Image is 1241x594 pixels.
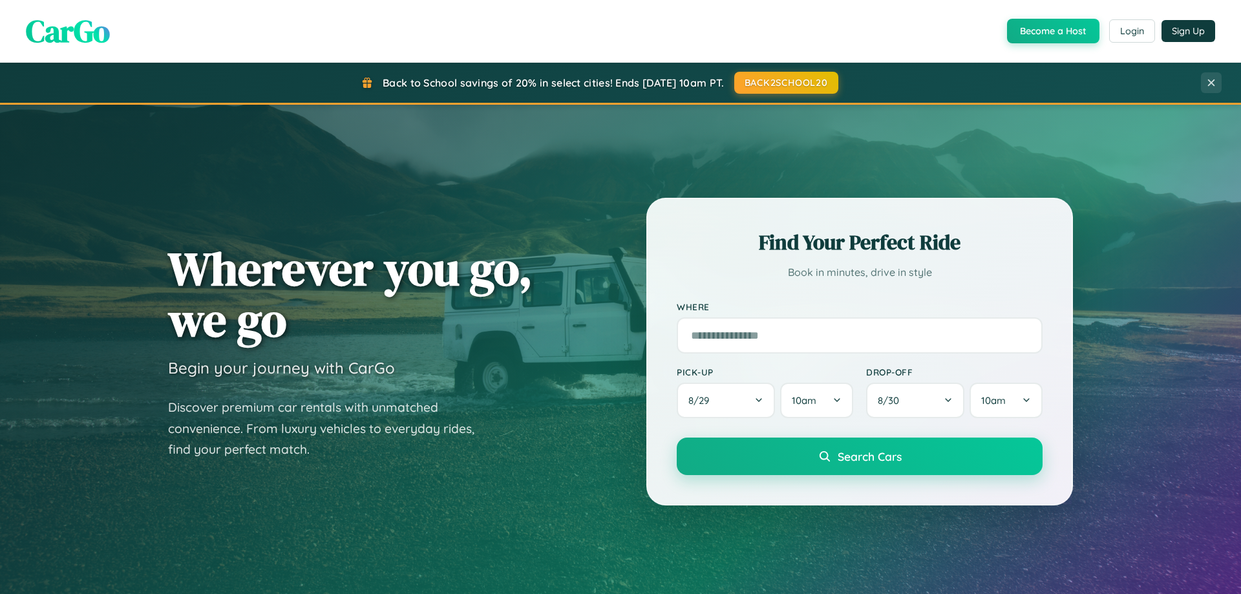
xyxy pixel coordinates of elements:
button: 8/30 [866,383,964,418]
span: Search Cars [838,449,902,463]
button: BACK2SCHOOL20 [734,72,838,94]
span: CarGo [26,10,110,52]
h1: Wherever you go, we go [168,243,533,345]
h2: Find Your Perfect Ride [677,228,1043,257]
span: 8 / 29 [688,394,716,407]
label: Drop-off [866,366,1043,377]
button: Search Cars [677,438,1043,475]
span: 10am [981,394,1006,407]
button: 8/29 [677,383,775,418]
p: Book in minutes, drive in style [677,263,1043,282]
p: Discover premium car rentals with unmatched convenience. From luxury vehicles to everyday rides, ... [168,397,491,460]
button: 10am [970,383,1043,418]
button: Become a Host [1007,19,1099,43]
label: Pick-up [677,366,853,377]
button: Sign Up [1161,20,1215,42]
label: Where [677,301,1043,312]
h3: Begin your journey with CarGo [168,358,395,377]
span: 10am [792,394,816,407]
button: 10am [780,383,853,418]
button: Login [1109,19,1155,43]
span: Back to School savings of 20% in select cities! Ends [DATE] 10am PT. [383,76,724,89]
span: 8 / 30 [878,394,906,407]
